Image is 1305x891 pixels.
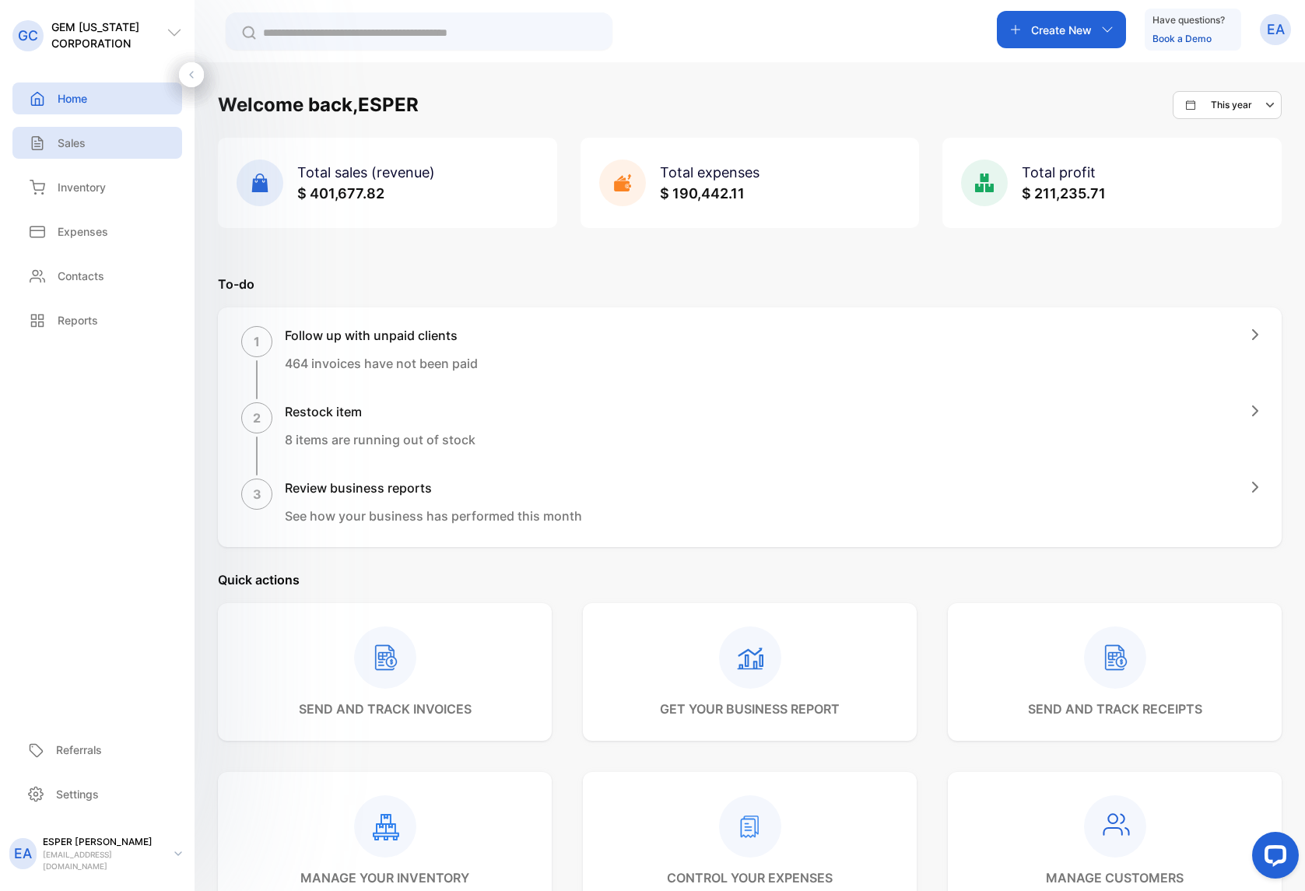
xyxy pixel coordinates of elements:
p: get your business report [660,700,840,718]
p: 1 [254,332,260,351]
a: Book a Demo [1152,33,1212,44]
p: 2 [253,409,261,427]
p: manage your inventory [300,868,469,887]
p: EA [1267,19,1285,40]
p: Contacts [58,268,104,284]
p: This year [1211,98,1252,112]
p: control your expenses [667,868,833,887]
button: EA [1260,11,1291,48]
p: Inventory [58,179,106,195]
span: $ 401,677.82 [297,185,384,202]
p: Sales [58,135,86,151]
p: 8 items are running out of stock [285,430,475,449]
p: See how your business has performed this month [285,507,582,525]
iframe: LiveChat chat widget [1240,826,1305,891]
p: Reports [58,312,98,328]
p: Have questions? [1152,12,1225,28]
p: Create New [1031,22,1092,38]
p: Expenses [58,223,108,240]
h1: Welcome back, ESPER [218,91,419,119]
p: To-do [218,275,1282,293]
p: send and track invoices [299,700,472,718]
span: $ 190,442.11 [660,185,745,202]
p: 464 invoices have not been paid [285,354,478,373]
p: GC [18,26,38,46]
h1: Restock item [285,402,475,421]
p: ESPER [PERSON_NAME] [43,835,162,849]
p: EA [14,844,32,864]
p: manage customers [1046,868,1184,887]
p: [EMAIL_ADDRESS][DOMAIN_NAME] [43,849,162,872]
p: send and track receipts [1028,700,1202,718]
p: 3 [253,485,261,503]
p: Home [58,90,87,107]
span: Total sales (revenue) [297,164,435,181]
span: Total expenses [660,164,759,181]
p: Settings [56,786,99,802]
p: Quick actions [218,570,1282,589]
h1: Follow up with unpaid clients [285,326,478,345]
button: This year [1173,91,1282,119]
span: $ 211,235.71 [1022,185,1106,202]
span: Total profit [1022,164,1096,181]
p: GEM [US_STATE] CORPORATION [51,19,167,51]
button: Create New [997,11,1126,48]
p: Referrals [56,742,102,758]
h1: Review business reports [285,479,582,497]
